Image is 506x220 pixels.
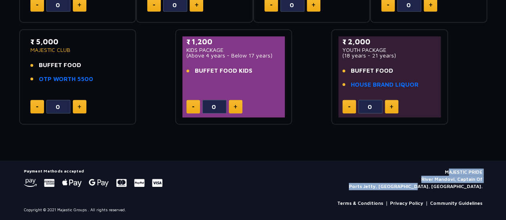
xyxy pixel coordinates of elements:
[342,53,437,58] p: (18 years - 21 years)
[351,66,393,75] span: BUFFET FOOD
[390,105,393,109] img: plus
[30,36,125,47] p: ₹ 5,000
[312,3,315,7] img: plus
[24,207,126,213] p: Copyright © 2021 Majestic Groups . All rights reserved.
[348,106,350,107] img: minus
[195,66,252,75] span: BUFFET FOOD KIDS
[390,200,423,207] a: Privacy Policy
[342,47,437,53] p: YOUTH PACKAGE
[36,4,38,6] img: minus
[186,47,281,53] p: KIDS PACKAGE
[192,106,194,107] img: minus
[270,4,272,6] img: minus
[39,75,93,84] a: OTP WORTH 5500
[153,4,155,6] img: minus
[351,80,418,89] a: HOUSE BRAND LIQUOR
[186,53,281,58] p: (Above 4 years - Below 17 years)
[78,105,81,109] img: plus
[430,200,482,207] a: Community Guidelines
[78,3,81,7] img: plus
[24,168,162,173] h5: Payment Methods accepted
[387,4,389,6] img: minus
[337,200,383,207] a: Terms & Conditions
[234,105,237,109] img: plus
[342,36,437,47] p: ₹ 2,000
[195,3,198,7] img: plus
[39,61,81,70] span: BUFFET FOOD
[349,168,482,190] p: MAJESTIC PRIDE River Mandovi, Captain Of Ports Jetty, [GEOGRAPHIC_DATA], [GEOGRAPHIC_DATA].
[36,106,38,107] img: minus
[186,36,281,47] p: ₹ 1,200
[429,3,432,7] img: plus
[30,47,125,53] p: MAJESTIC CLUB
